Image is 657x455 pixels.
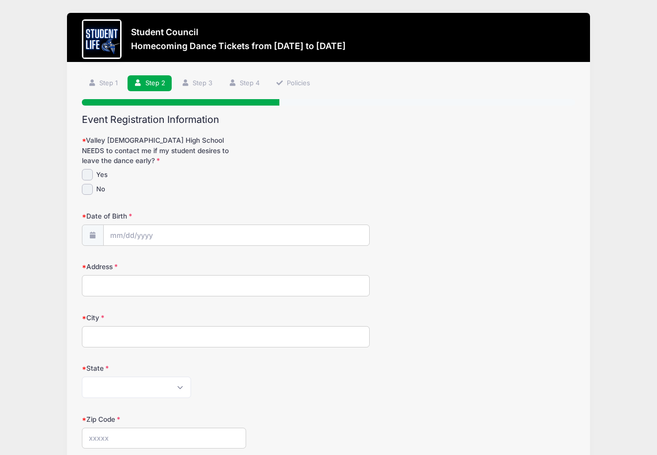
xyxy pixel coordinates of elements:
[82,75,125,92] a: Step 1
[82,414,247,424] label: Zip Code
[82,262,247,272] label: Address
[82,363,247,373] label: State
[96,184,105,194] label: No
[96,170,108,180] label: Yes
[128,75,172,92] a: Step 2
[131,41,346,51] h3: Homecoming Dance Tickets from [DATE] to [DATE]
[82,135,247,166] label: Valley [DEMOGRAPHIC_DATA] High School NEEDS to contact me if my student desires to leave the danc...
[82,428,247,449] input: xxxxx
[269,75,317,92] a: Policies
[82,114,576,125] h2: Event Registration Information
[103,225,370,246] input: mm/dd/yyyy
[82,313,247,323] label: City
[131,27,346,37] h3: Student Council
[175,75,219,92] a: Step 3
[222,75,266,92] a: Step 4
[82,211,247,221] label: Date of Birth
